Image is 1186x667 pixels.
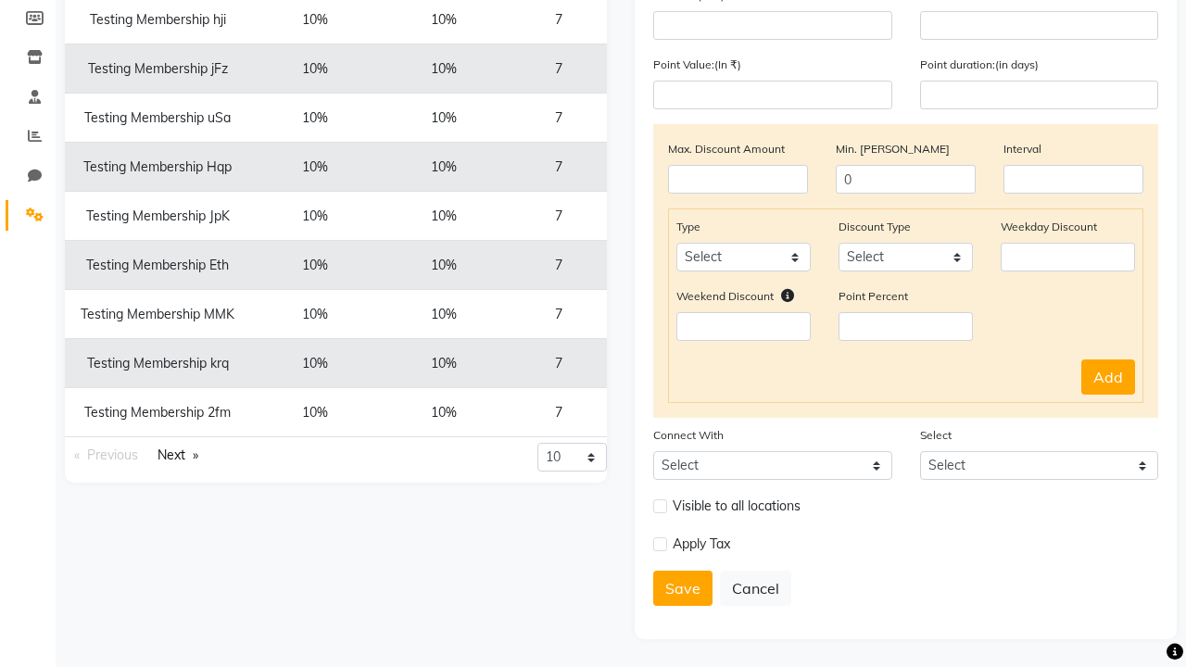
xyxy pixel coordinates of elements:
button: Cancel [720,571,791,606]
td: 10% [380,94,509,143]
td: 7 [509,241,609,290]
td: 7 [509,44,609,94]
td: 10% [250,94,380,143]
label: Point Percent [839,288,908,305]
a: Next [148,443,208,468]
td: Testing Membership JpK [65,192,250,241]
label: Discount Type [839,219,911,235]
td: Testing Membership krq [65,339,250,388]
button: Add [1081,359,1135,395]
label: Type [676,219,700,235]
td: 10% [380,290,509,339]
td: 10% [380,44,509,94]
td: 7 [509,94,609,143]
span: Apply Tax [673,535,730,554]
td: 10% [250,241,380,290]
td: 10% [250,388,380,437]
td: 10% [380,192,509,241]
td: 7 [509,192,609,241]
td: Testing Membership uSa [65,94,250,143]
nav: Pagination [65,443,322,468]
span: Previous [87,447,138,463]
td: 10% [250,143,380,192]
td: 7 [509,143,609,192]
td: 10% [380,143,509,192]
td: 10% [250,290,380,339]
td: Testing Membership Hqp [65,143,250,192]
span: Visible to all locations [673,497,801,516]
td: Testing Membership jFz [65,44,250,94]
td: 10% [250,339,380,388]
label: Max. Discount Amount [668,141,785,157]
label: Connect With [653,427,724,444]
td: 7 [509,290,609,339]
td: Testing Membership Eth [65,241,250,290]
label: Weekend Discount [676,288,774,305]
td: Testing Membership 2fm [65,388,250,437]
td: 10% [250,192,380,241]
td: 10% [380,388,509,437]
td: 10% [380,241,509,290]
label: Select [920,427,952,444]
td: 10% [250,44,380,94]
label: Min. [PERSON_NAME] [836,141,950,157]
button: Save [653,571,713,606]
td: 7 [509,388,609,437]
td: 10% [380,339,509,388]
td: 7 [509,339,609,388]
td: Testing Membership MMK [65,290,250,339]
label: Interval [1003,141,1041,157]
label: Weekday Discount [1001,219,1097,235]
label: Point Value:(In ₹) [653,57,741,73]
